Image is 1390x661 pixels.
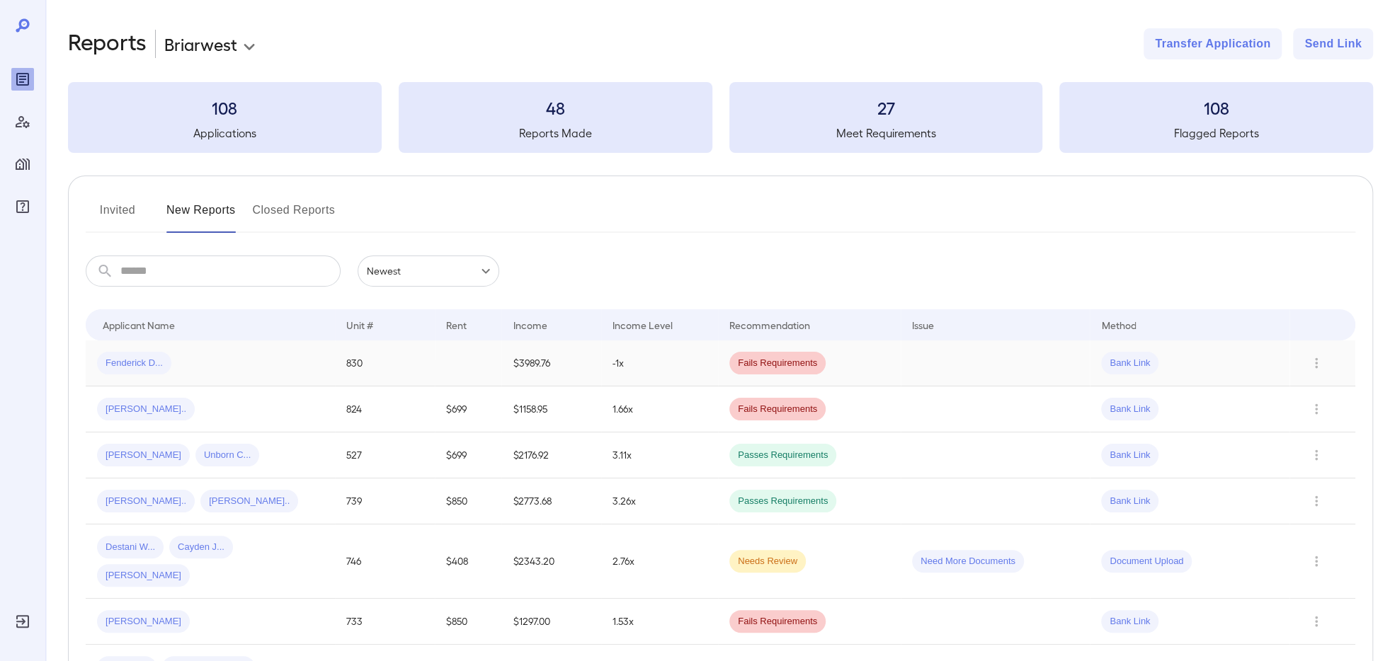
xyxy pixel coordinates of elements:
div: FAQ [11,195,34,218]
button: Closed Reports [253,199,336,233]
span: [PERSON_NAME] [97,615,190,628]
td: $408 [435,524,501,599]
h5: Applications [68,125,382,142]
div: Rent [446,316,469,333]
h3: 108 [1059,96,1373,119]
summary: 108Applications48Reports Made27Meet Requirements108Flagged Reports [68,82,1373,153]
span: Unborn C... [195,449,259,462]
td: 746 [335,524,435,599]
div: Newest [358,255,499,287]
h2: Reports [68,28,147,59]
span: [PERSON_NAME].. [97,495,195,508]
h3: 48 [399,96,712,119]
td: 739 [335,478,435,524]
button: New Reports [166,199,236,233]
h3: 27 [729,96,1043,119]
span: [PERSON_NAME].. [200,495,298,508]
span: Document Upload [1101,555,1192,568]
span: Bank Link [1101,357,1158,370]
span: Passes Requirements [729,449,836,462]
span: [PERSON_NAME] [97,449,190,462]
td: $2176.92 [501,432,601,478]
td: 830 [335,340,435,386]
button: Row Actions [1305,352,1328,374]
td: -1x [601,340,718,386]
td: $2343.20 [501,524,601,599]
td: $699 [435,386,501,432]
span: Passes Requirements [729,495,836,508]
button: Row Actions [1305,550,1328,573]
span: [PERSON_NAME].. [97,403,195,416]
button: Row Actions [1305,444,1328,466]
h3: 108 [68,96,382,119]
div: Income Level [613,316,673,333]
div: Manage Users [11,110,34,133]
button: Row Actions [1305,398,1328,420]
td: 527 [335,432,435,478]
td: 1.53x [601,599,718,645]
div: Issue [912,316,935,333]
div: Log Out [11,610,34,633]
p: Briarwest [164,33,237,55]
span: Fenderick D... [97,357,171,370]
div: Method [1101,316,1136,333]
h5: Flagged Reports [1059,125,1373,142]
td: 824 [335,386,435,432]
td: $1297.00 [501,599,601,645]
div: Unit # [346,316,373,333]
td: $850 [435,599,501,645]
div: Applicant Name [103,316,175,333]
div: Manage Properties [11,153,34,176]
span: [PERSON_NAME] [97,569,190,582]
span: Bank Link [1101,615,1158,628]
td: $2773.68 [501,478,601,524]
div: Recommendation [729,316,810,333]
td: $850 [435,478,501,524]
button: Row Actions [1305,490,1328,512]
button: Row Actions [1305,610,1328,633]
td: 3.26x [601,478,718,524]
span: Fails Requirements [729,615,826,628]
span: Fails Requirements [729,403,826,416]
h5: Reports Made [399,125,712,142]
span: Need More Documents [912,555,1024,568]
span: Fails Requirements [729,357,826,370]
button: Send Link [1293,28,1373,59]
td: $699 [435,432,501,478]
button: Invited [86,199,149,233]
div: Income [513,316,547,333]
td: 3.11x [601,432,718,478]
h5: Meet Requirements [729,125,1043,142]
span: Destani W... [97,541,164,554]
td: 2.76x [601,524,718,599]
div: Reports [11,68,34,91]
span: Needs Review [729,555,806,568]
td: 733 [335,599,435,645]
span: Bank Link [1101,403,1158,416]
span: Bank Link [1101,449,1158,462]
span: Cayden J... [169,541,233,554]
td: $3989.76 [501,340,601,386]
td: 1.66x [601,386,718,432]
span: Bank Link [1101,495,1158,508]
button: Transfer Application [1144,28,1282,59]
td: $1158.95 [501,386,601,432]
